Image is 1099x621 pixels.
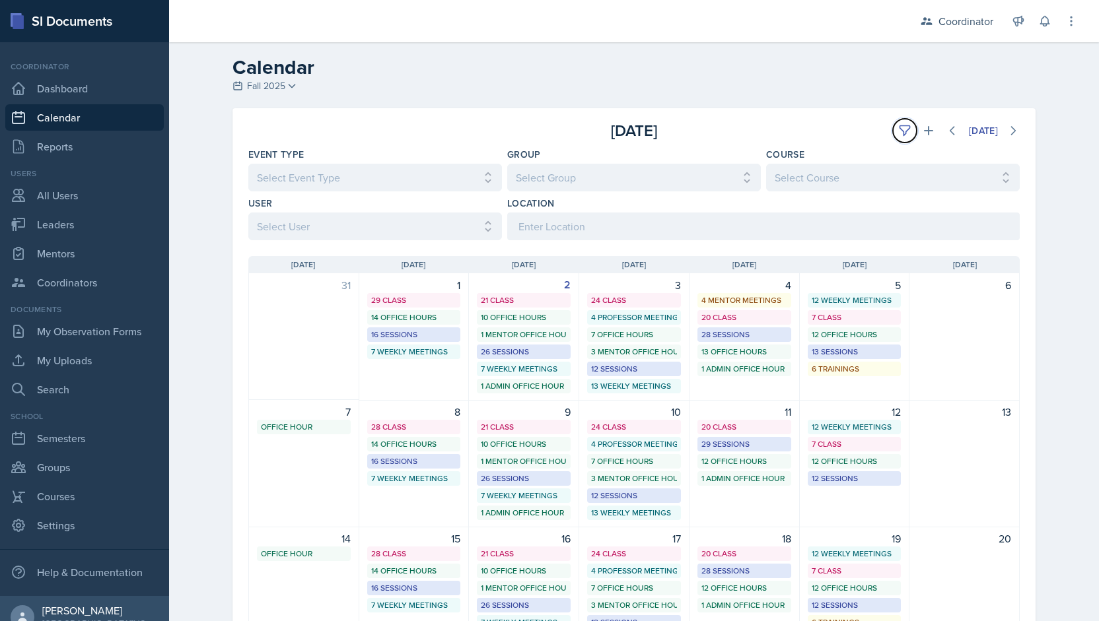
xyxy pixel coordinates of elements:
div: 4 [697,277,791,293]
div: 1 Admin Office Hour [481,380,567,392]
div: 10 Office Hours [481,565,567,577]
div: 10 Office Hours [481,438,567,450]
span: [DATE] [512,259,536,271]
input: Enter Location [507,212,1020,240]
div: 26 Sessions [481,346,567,358]
div: Users [5,168,164,180]
div: [DATE] [969,125,998,136]
label: User [248,197,272,210]
div: 28 Sessions [701,329,787,341]
div: 7 Office Hours [591,329,677,341]
div: 20 Class [701,548,787,560]
div: 10 [587,404,681,420]
div: 8 [367,404,461,420]
div: 4 Professor Meetings [591,565,677,577]
label: Course [766,148,804,161]
div: 13 Sessions [812,346,898,358]
div: 5 [808,277,902,293]
div: 1 Admin Office Hour [701,473,787,484]
a: Semesters [5,425,164,451]
div: 16 [477,531,571,546]
div: 21 Class [481,294,567,306]
label: Location [507,197,555,210]
div: 12 Sessions [591,363,677,375]
div: 12 Sessions [812,599,898,611]
div: 16 Sessions [371,329,457,341]
div: 3 Mentor Office Hours [591,346,677,358]
div: 7 Weekly Meetings [371,473,457,484]
a: Leaders [5,211,164,238]
div: 3 Mentor Office Hours [591,473,677,484]
a: Coordinators [5,269,164,296]
div: 14 Office Hours [371,438,457,450]
div: 1 Admin Office Hour [701,363,787,375]
div: 14 Office Hours [371,565,457,577]
div: 7 Class [812,565,898,577]
a: Reports [5,133,164,160]
div: 12 Sessions [591,490,677,502]
div: 1 Admin Office Hour [701,599,787,611]
div: 11 [697,404,791,420]
div: Help & Documentation [5,559,164,585]
div: 6 Trainings [812,363,898,375]
div: 17 [587,531,681,546]
div: 7 Office Hours [591,455,677,467]
div: 15 [367,531,461,546]
div: 7 Class [812,311,898,323]
div: 31 [257,277,351,293]
div: 7 Weekly Meetings [481,490,567,502]
div: 12 Office Hours [701,582,787,594]
div: 6 [917,277,1011,293]
a: All Users [5,182,164,209]
div: 9 [477,404,571,420]
div: 13 [917,404,1011,420]
span: [DATE] [953,259,977,271]
div: 12 Weekly Meetings [812,548,898,560]
span: [DATE] [291,259,315,271]
span: [DATE] [402,259,425,271]
div: 26 Sessions [481,473,567,484]
div: 10 Office Hours [481,311,567,323]
div: 13 Weekly Meetings [591,380,677,392]
div: 14 [257,531,351,546]
div: 26 Sessions [481,599,567,611]
div: 1 Admin Office Hour [481,507,567,519]
div: 13 Weekly Meetings [591,507,677,519]
div: 1 Mentor Office Hour [481,455,567,467]
div: 28 Sessions [701,565,787,577]
span: [DATE] [622,259,646,271]
div: 12 Weekly Meetings [812,294,898,306]
div: 28 Class [371,421,457,433]
div: 21 Class [481,421,567,433]
button: [DATE] [960,119,1007,142]
div: 28 Class [371,548,457,560]
div: 18 [697,531,791,546]
div: 7 [257,404,351,420]
div: 21 Class [481,548,567,560]
div: 4 Mentor Meetings [701,294,787,306]
div: 12 Office Hours [812,582,898,594]
div: Documents [5,304,164,315]
div: 20 Class [701,421,787,433]
div: 4 Professor Meetings [591,438,677,450]
div: Office Hour [261,421,347,433]
div: 16 Sessions [371,455,457,467]
div: 13 Office Hours [701,346,787,358]
div: 4 Professor Meetings [591,311,677,323]
div: 12 Sessions [812,473,898,484]
div: 24 Class [591,548,677,560]
a: Calendar [5,104,164,131]
div: 7 Class [812,438,898,450]
div: 7 Weekly Meetings [371,599,457,611]
div: 24 Class [591,294,677,306]
div: 29 Class [371,294,457,306]
div: 3 Mentor Office Hours [591,599,677,611]
a: Search [5,376,164,403]
div: Office Hour [261,548,347,560]
div: [PERSON_NAME] [42,604,159,617]
div: Coordinator [939,13,993,29]
div: 1 [367,277,461,293]
div: 12 [808,404,902,420]
a: Mentors [5,240,164,267]
div: 20 Class [701,311,787,323]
